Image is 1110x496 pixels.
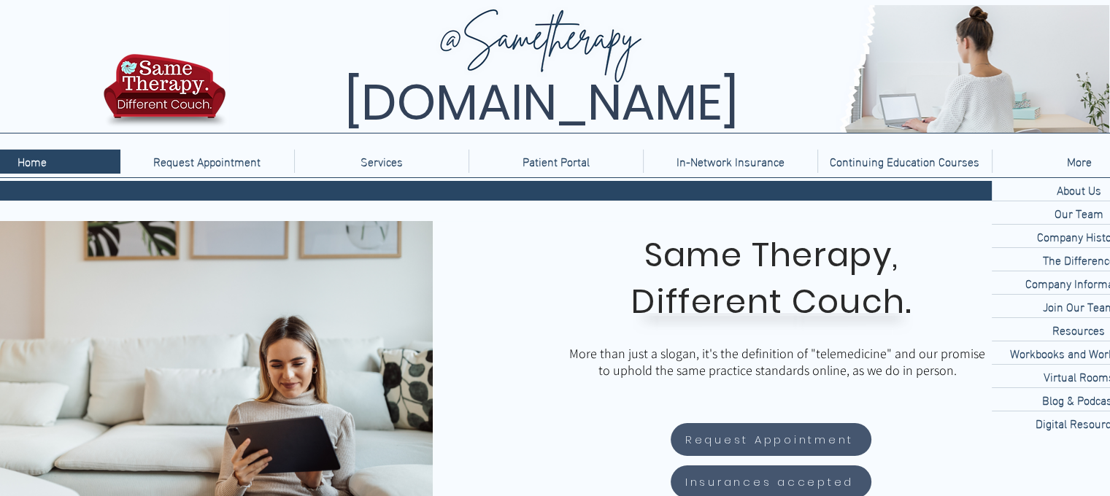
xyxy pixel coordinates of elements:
[822,150,987,173] p: Continuing Education Courses
[1051,178,1107,201] p: About Us
[353,150,410,173] p: Services
[1060,150,1099,173] p: More
[631,279,911,325] span: Different Couch.
[566,345,989,379] p: More than just a slogan, it's the definition of "telemedicine" and our promise to uphold the same...
[685,431,854,448] span: Request Appointment
[10,150,54,173] p: Home
[643,150,817,173] a: In-Network Insurance
[344,68,739,137] span: [DOMAIN_NAME]
[469,150,643,173] a: Patient Portal
[515,150,597,173] p: Patient Portal
[229,5,1109,133] img: Same Therapy, Different Couch. TelebehavioralHealth.US
[146,150,268,173] p: Request Appointment
[817,150,992,173] a: Continuing Education Courses
[685,473,854,490] span: Insurances accepted
[1049,201,1109,224] p: Our Team
[644,232,899,278] span: Same Therapy,
[120,150,294,173] a: Request Appointment
[99,52,230,138] img: TBH.US
[294,150,469,173] div: Services
[671,423,871,456] a: Request Appointment
[669,150,792,173] p: In-Network Insurance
